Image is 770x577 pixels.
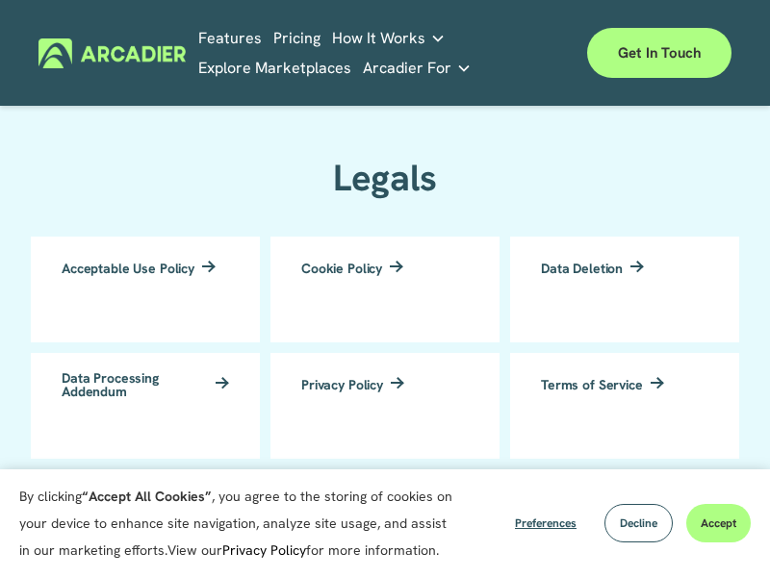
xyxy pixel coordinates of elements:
h3: Data Processing Addendum [62,370,208,398]
a: folder dropdown [332,23,446,53]
button: Accept [686,504,751,542]
a: Pricing [273,23,321,53]
a: Features [198,23,262,53]
h3: Acceptable Use Policy [62,261,194,275]
a: Get in touch [587,28,731,78]
a: Acceptable Use Policy [31,237,260,342]
button: Decline [604,504,673,542]
img: Arcadier [38,38,186,68]
a: Data Deletion [510,237,739,342]
a: folder dropdown [363,53,472,83]
strong: Legals [333,154,437,202]
h3: Cookie Policy [301,261,382,275]
p: By clicking , you agree to the storing of cookies on your device to enhance site navigation, anal... [19,483,452,564]
a: Cookie Policy [270,237,500,342]
h3: Privacy Policy [301,377,383,391]
a: Explore Marketplaces [198,53,351,83]
span: Accept [701,515,736,531]
span: How It Works [332,25,425,52]
button: Preferences [500,504,591,542]
h3: Data Deletion [541,261,623,275]
a: Privacy Policy [270,353,500,459]
span: Decline [620,515,657,531]
span: Arcadier For [363,55,451,82]
a: Data Processing Addendum [31,353,260,459]
span: Preferences [515,515,577,531]
a: Privacy Policy [222,541,306,559]
h3: Terms of Service [541,377,643,391]
a: Terms of Service [510,353,739,459]
strong: “Accept All Cookies” [82,488,212,505]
